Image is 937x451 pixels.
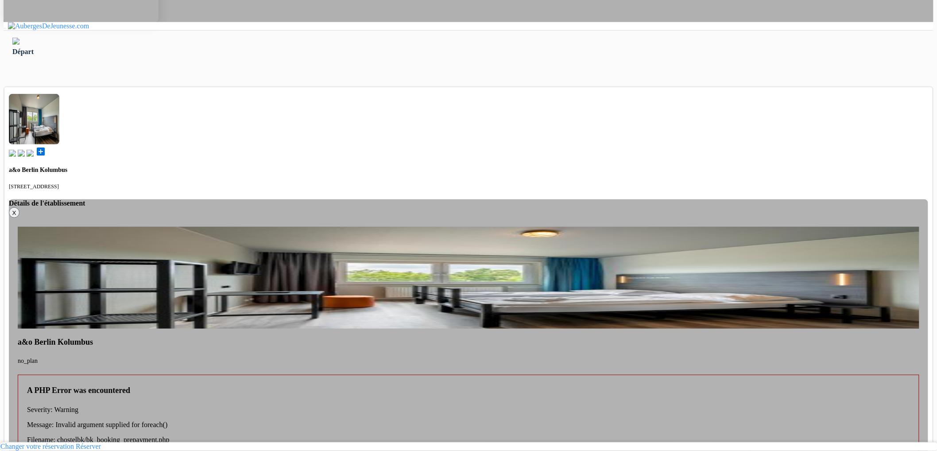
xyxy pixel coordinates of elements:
[27,406,919,414] p: Severity: Warning
[27,436,919,444] p: Filename: chostelbk/bk_booking_prepayment.php
[27,386,919,395] h4: A PHP Error was encountered
[9,150,16,157] img: book.svg
[9,207,19,218] button: X
[0,443,74,450] a: Changer votre réservation
[27,421,919,429] p: Message: Invalid argument supplied for foreach()
[9,183,59,190] small: [STREET_ADDRESS]
[18,338,919,347] h4: a&o Berlin Kolumbus
[27,150,34,157] img: truck.svg
[18,150,25,157] img: music.svg
[12,48,34,55] span: Départ
[9,199,928,207] h4: Détails de l'établissement
[18,358,919,365] p: no_plan
[35,151,46,158] a: add_box
[8,22,89,30] img: AubergesDeJeunesse.com
[35,146,46,157] span: add_box
[76,443,101,450] a: Réserver
[9,167,928,174] h4: a&o Berlin Kolumbus
[12,38,19,45] img: left_arrow.svg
